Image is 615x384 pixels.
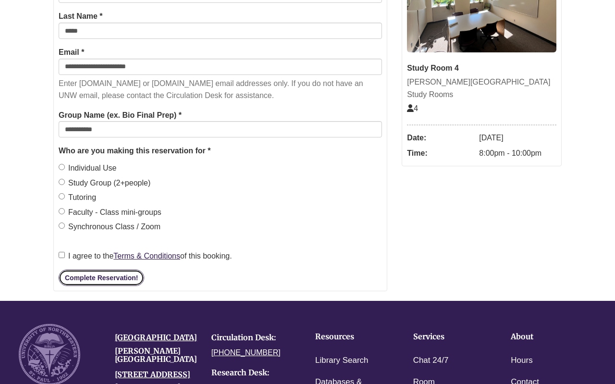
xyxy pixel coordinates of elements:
[59,270,144,286] button: Complete Reservation!
[59,191,96,204] label: Tutoring
[315,354,369,368] a: Library Search
[113,252,180,260] a: Terms & Conditions
[59,206,161,219] label: Faculty - Class mini-groups
[59,10,103,23] label: Last Name *
[407,76,556,100] div: [PERSON_NAME][GEOGRAPHIC_DATA] Study Rooms
[115,333,197,342] a: [GEOGRAPHIC_DATA]
[407,146,474,161] dt: Time:
[59,208,65,214] input: Faculty - Class mini-groups
[479,130,556,146] dd: [DATE]
[413,354,449,368] a: Chat 24/7
[407,62,556,74] div: Study Room 4
[59,252,65,258] input: I agree to theTerms & Conditionsof this booking.
[211,348,281,357] a: [PHONE_NUMBER]
[59,46,84,59] label: Email *
[59,193,65,199] input: Tutoring
[59,179,65,185] input: Study Group (2+people)
[59,221,160,233] label: Synchronous Class / Zoom
[211,334,293,342] h4: Circulation Desk:
[59,223,65,229] input: Synchronous Class / Zoom
[407,104,418,112] span: The capacity of this space
[479,146,556,161] dd: 8:00pm - 10:00pm
[59,77,382,102] p: Enter [DOMAIN_NAME] or [DOMAIN_NAME] email addresses only. If you do not have an UNW email, pleas...
[511,333,579,341] h4: About
[315,333,383,341] h4: Resources
[407,130,474,146] dt: Date:
[115,347,197,364] h4: [PERSON_NAME][GEOGRAPHIC_DATA]
[59,177,150,189] label: Study Group (2+people)
[211,369,293,377] h4: Research Desk:
[59,109,182,122] label: Group Name (ex. Bio Final Prep) *
[59,145,382,157] legend: Who are you making this reservation for *
[511,354,532,368] a: Hours
[59,250,232,262] label: I agree to the of this booking.
[413,333,481,341] h4: Services
[59,162,117,174] label: Individual Use
[59,164,65,170] input: Individual Use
